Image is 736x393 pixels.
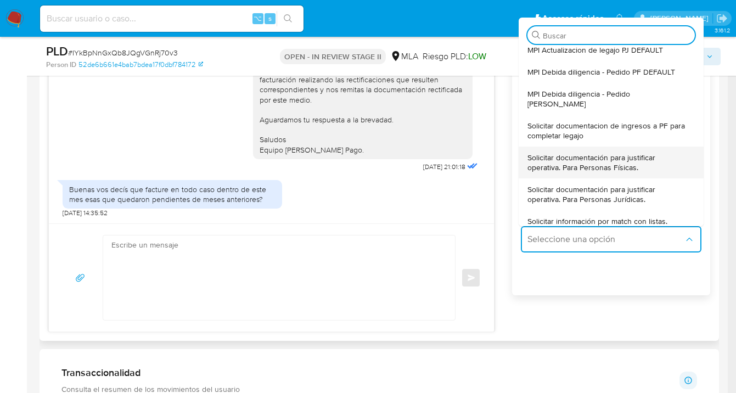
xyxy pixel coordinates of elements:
[542,13,604,24] span: Accesos rápidos
[527,216,667,226] span: Solicitar información por match con listas.
[40,12,304,26] input: Buscar usuario o caso...
[254,13,262,24] span: ⌥
[423,50,486,63] span: Riesgo PLD:
[521,226,701,252] button: Seleccione una opción
[527,153,688,172] span: Solicitar documentación para justificar operativa. Para Personas Físicas.
[527,89,688,109] span: MPI Debida diligencia - Pedido [PERSON_NAME]
[68,47,178,58] span: # IYkBpNnGxQb8JQgVGnRj70v3
[519,46,704,226] ul: Solución
[63,209,108,217] span: [DATE] 14:35:52
[527,67,675,77] span: MPI Debida diligencia - Pedido PF DEFAULT
[527,45,663,55] span: MPI Actualizacion de legajo PJ DEFAULT
[543,31,690,41] input: Buscar
[69,184,276,204] div: Buenas vos decís que facture en todo caso dentro de este mes esas que quedaron pendientes de mese...
[715,26,731,35] span: 3.161.2
[268,13,272,24] span: s
[468,50,486,63] span: LOW
[277,11,299,26] button: search-icon
[78,60,203,70] a: 52de6b661e4bab7bdea17f0dbf784172
[390,50,418,63] div: MLA
[527,184,688,204] span: Solicitar documentación para justificar operativa. Para Personas Jurídicas.
[527,121,688,141] span: Solicitar documentacion de ingresos a PF para completar legajo
[423,162,465,171] span: [DATE] 21:01:18
[650,13,712,24] p: juanpablo.jfernandez@mercadolibre.com
[716,13,728,24] a: Salir
[280,49,386,64] p: OPEN - IN REVIEW STAGE II
[527,234,684,245] span: Seleccione una opción
[46,42,68,60] b: PLD
[46,60,76,70] b: Person ID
